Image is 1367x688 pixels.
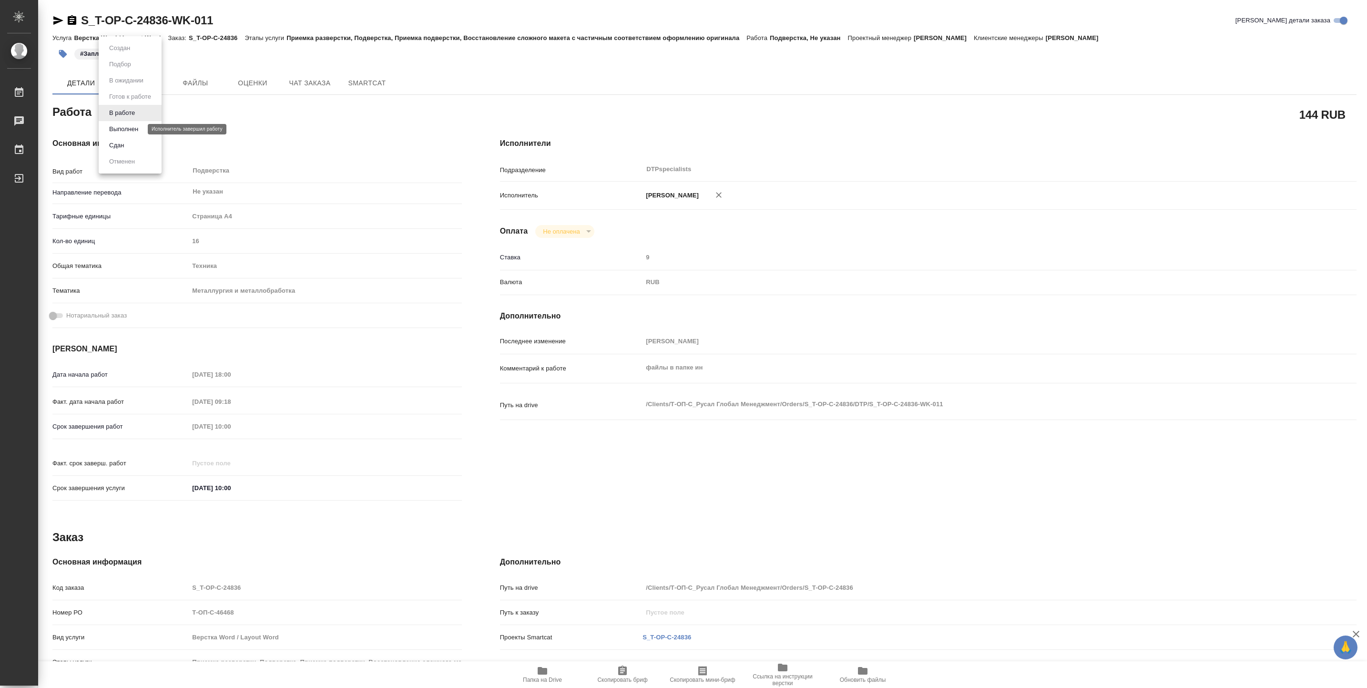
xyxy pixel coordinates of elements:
button: Сдан [106,140,127,151]
button: Подбор [106,59,134,70]
button: Отменен [106,156,138,167]
button: Выполнен [106,124,141,134]
button: Создан [106,43,133,53]
button: В ожидании [106,75,146,86]
button: В работе [106,108,138,118]
button: Готов к работе [106,92,154,102]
